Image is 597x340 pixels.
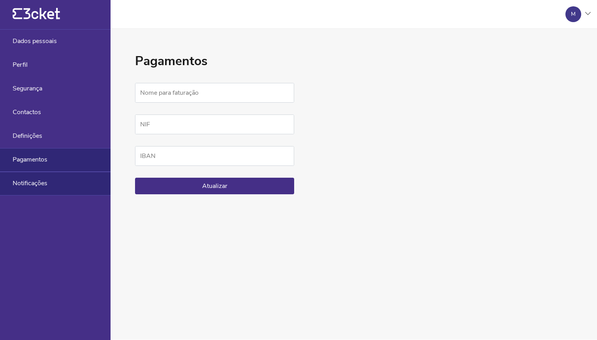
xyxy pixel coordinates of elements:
span: Pagamentos [13,156,47,163]
span: Dados pessoais [13,38,57,45]
input: Nome para faturação [135,83,294,103]
g: {' '} [13,8,22,19]
button: Atualizar [135,178,294,194]
input: NIF [135,115,294,134]
span: Notificações [13,180,47,187]
span: Contactos [13,109,41,116]
h1: Pagamentos [135,53,294,70]
div: M [571,11,576,17]
input: IBAN [135,146,294,166]
span: Segurança [13,85,42,92]
a: {' '} [13,16,60,21]
span: Perfil [13,61,28,68]
span: Definições [13,132,42,139]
